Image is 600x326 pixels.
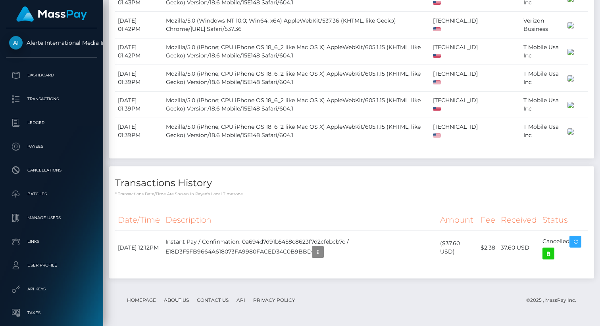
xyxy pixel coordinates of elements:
span: Alerte International Media Inc. [6,39,97,46]
p: Ledger [9,117,94,129]
p: Taxes [9,307,94,319]
img: Alerte International Media Inc. [9,36,23,50]
p: Batches [9,188,94,200]
img: MassPay Logo [16,6,87,22]
p: Dashboard [9,69,94,81]
p: Payees [9,141,94,153]
p: Cancellations [9,164,94,176]
p: User Profile [9,259,94,271]
p: Links [9,236,94,248]
p: API Keys [9,283,94,295]
p: Transactions [9,93,94,105]
p: Manage Users [9,212,94,224]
